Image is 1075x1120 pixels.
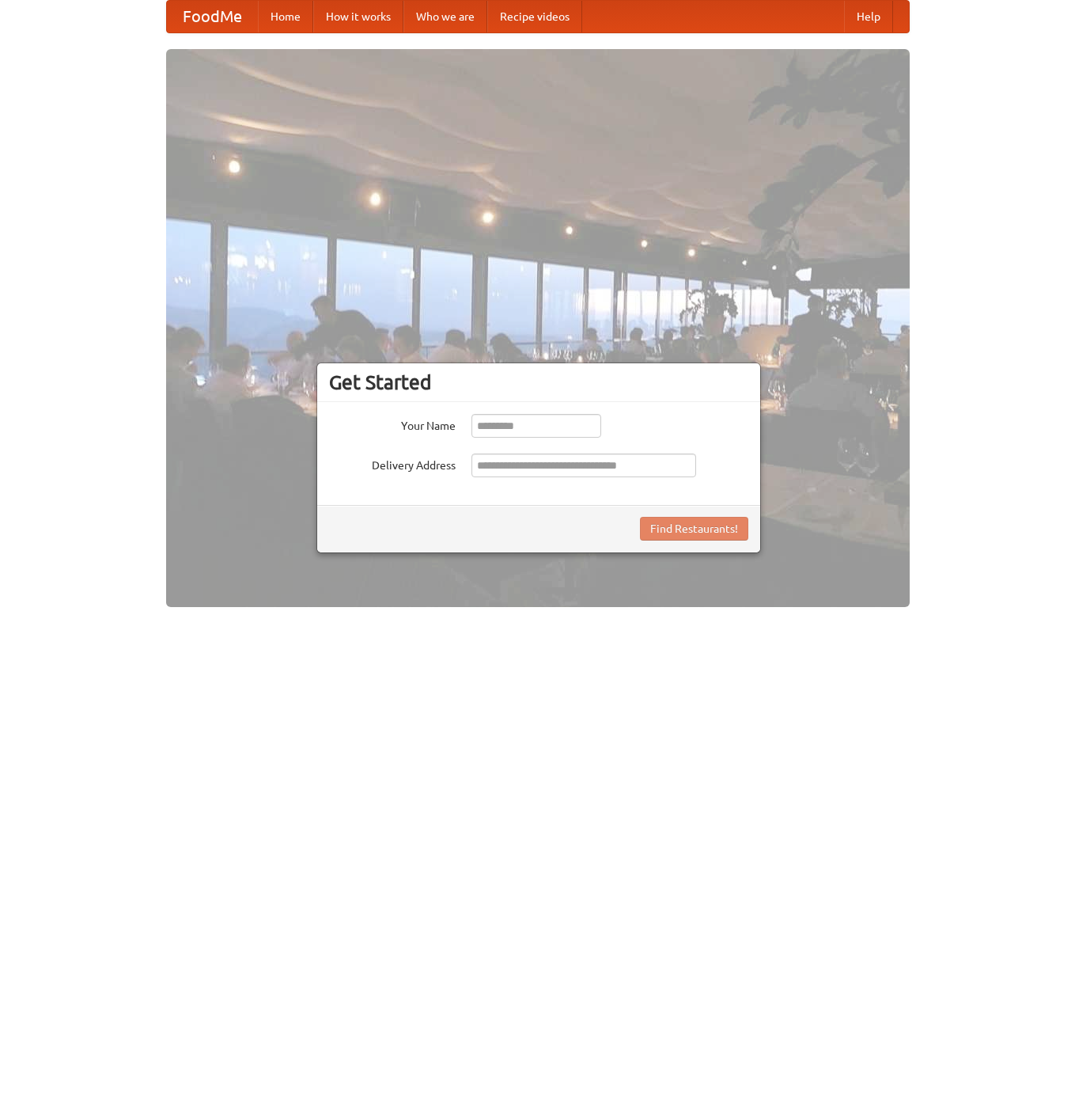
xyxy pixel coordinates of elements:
[403,1,487,32] a: Who we are
[640,517,748,541] button: Find Restaurants!
[329,414,456,434] label: Your Name
[329,370,748,394] h3: Get Started
[329,454,456,473] label: Delivery Address
[487,1,582,32] a: Recipe videos
[167,1,258,32] a: FoodMe
[258,1,313,32] a: Home
[313,1,403,32] a: How it works
[844,1,893,32] a: Help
